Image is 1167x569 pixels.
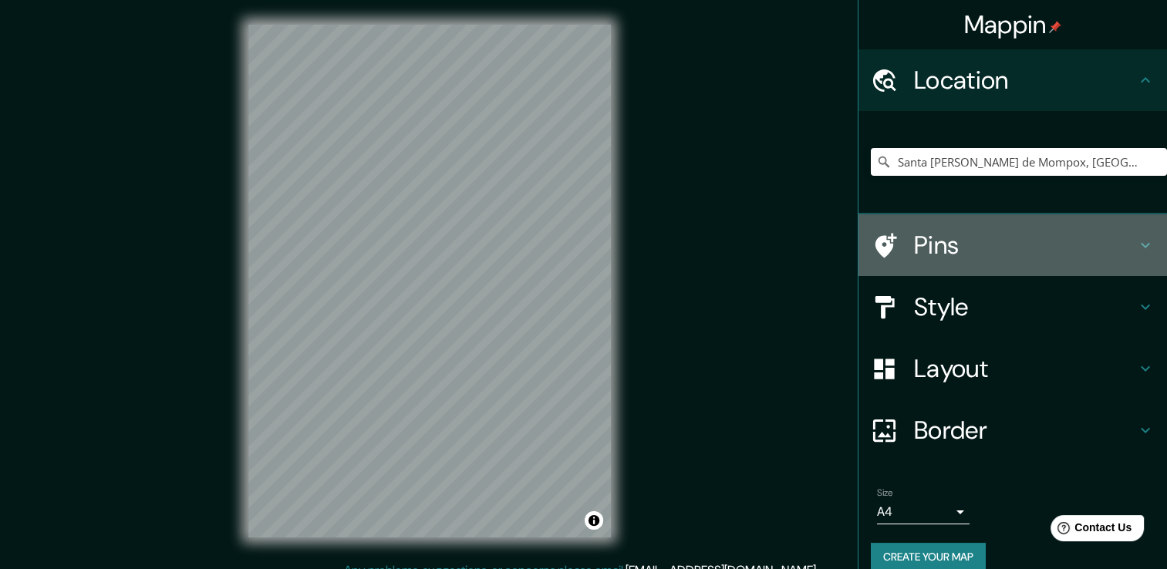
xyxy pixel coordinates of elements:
[858,49,1167,111] div: Location
[914,415,1136,446] h4: Border
[858,338,1167,399] div: Layout
[914,353,1136,384] h4: Layout
[858,214,1167,276] div: Pins
[914,65,1136,96] h4: Location
[585,511,603,530] button: Toggle attribution
[858,399,1167,461] div: Border
[871,148,1167,176] input: Pick your city or area
[914,291,1136,322] h4: Style
[877,487,893,500] label: Size
[914,230,1136,261] h4: Pins
[877,500,970,524] div: A4
[1030,509,1150,552] iframe: Help widget launcher
[964,9,1062,40] h4: Mappin
[858,276,1167,338] div: Style
[1049,21,1061,33] img: pin-icon.png
[248,25,611,537] canvas: Map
